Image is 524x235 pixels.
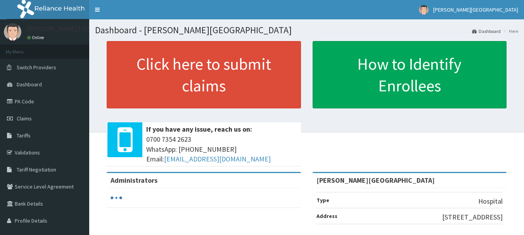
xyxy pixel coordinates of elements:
svg: audio-loading [111,192,122,204]
span: Claims [17,115,32,122]
a: Online [27,35,46,40]
img: User Image [4,23,21,41]
li: Here [502,28,518,34]
p: Hospital [478,196,503,206]
span: Tariffs [17,132,31,139]
p: [PERSON_NAME][GEOGRAPHIC_DATA] [27,25,142,32]
a: Dashboard [472,28,501,34]
h1: Dashboard - [PERSON_NAME][GEOGRAPHIC_DATA] [95,25,518,35]
span: 0700 7354 2623 WhatsApp: [PHONE_NUMBER] Email: [146,134,297,164]
span: Tariff Negotiation [17,166,56,173]
b: Administrators [111,176,157,185]
a: [EMAIL_ADDRESS][DOMAIN_NAME] [164,154,271,163]
span: Switch Providers [17,64,56,71]
strong: [PERSON_NAME][GEOGRAPHIC_DATA] [316,176,435,185]
a: How to Identify Enrollees [313,41,507,108]
a: Click here to submit claims [107,41,301,108]
b: If you have any issue, reach us on: [146,125,252,134]
b: Type [316,197,329,204]
p: [STREET_ADDRESS] [442,212,503,222]
span: Dashboard [17,81,42,88]
span: [PERSON_NAME][GEOGRAPHIC_DATA] [433,6,518,13]
b: Address [316,213,337,220]
img: User Image [419,5,429,15]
